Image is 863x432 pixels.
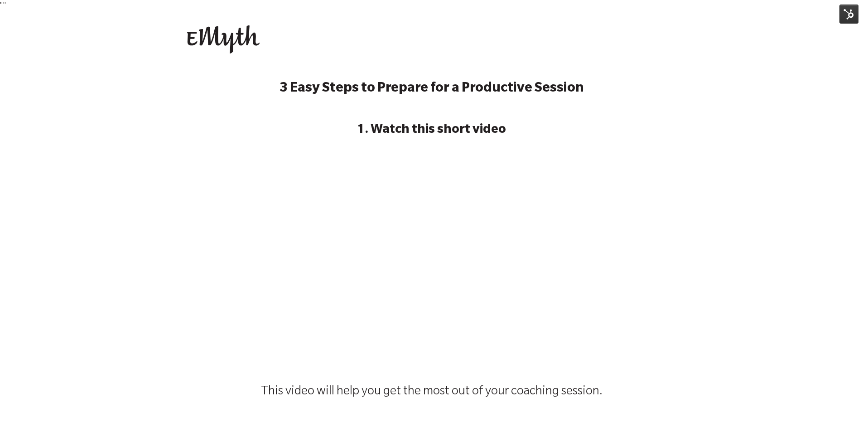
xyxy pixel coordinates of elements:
iframe: HubSpot Video [239,151,624,368]
span: This video will help you get the most out of your coaching session. [261,385,603,399]
strong: 3 Easy Steps to Prepare for a Productive Session [280,82,584,97]
img: HubSpot Tools Menu Toggle [839,5,858,24]
img: EMyth [187,25,260,53]
strong: 1. Watch this short video [357,124,506,137]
